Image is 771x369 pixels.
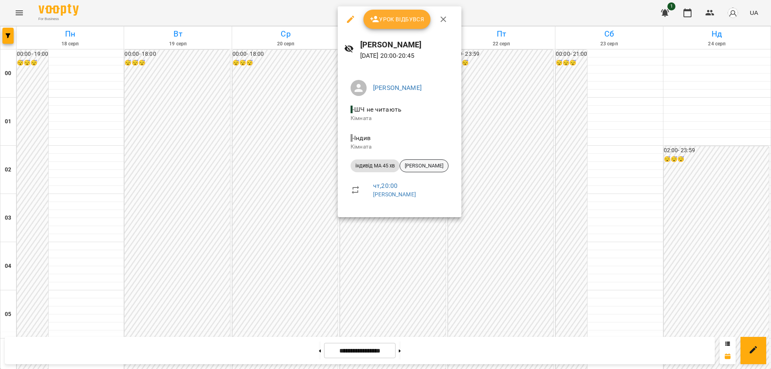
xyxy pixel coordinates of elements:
[351,114,449,122] p: Кімната
[400,162,448,169] span: [PERSON_NAME]
[373,191,416,198] a: [PERSON_NAME]
[351,134,372,142] span: - Індив
[363,10,431,29] button: Урок відбувся
[351,106,403,113] span: - ШЧ не читають
[351,162,400,169] span: індивід МА 45 хв
[400,159,449,172] div: [PERSON_NAME]
[351,143,449,151] p: Кімната
[360,51,455,61] p: [DATE] 20:00 - 20:45
[373,84,422,92] a: [PERSON_NAME]
[373,182,398,190] a: чт , 20:00
[370,14,424,24] span: Урок відбувся
[360,39,455,51] h6: [PERSON_NAME]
